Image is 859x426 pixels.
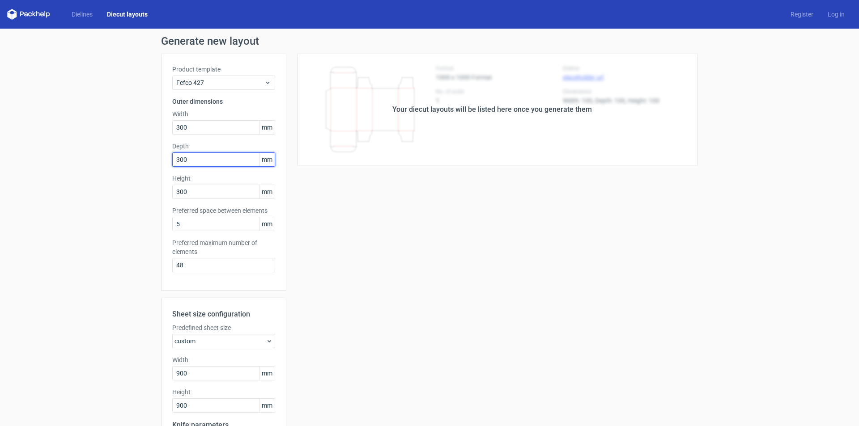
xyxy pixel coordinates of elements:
div: Your diecut layouts will be listed here once you generate them [392,104,592,115]
label: Product template [172,65,275,74]
a: Diecut layouts [100,10,155,19]
input: custom [172,366,275,380]
label: Predefined sheet size [172,323,275,332]
h3: Outer dimensions [172,97,275,106]
input: custom [172,398,275,413]
span: Fefco 427 [176,78,264,87]
span: mm [259,121,275,134]
h1: Generate new layout [161,36,698,46]
span: mm [259,367,275,380]
span: mm [259,399,275,412]
a: Dielines [64,10,100,19]
label: Height [172,388,275,396]
label: Width [172,110,275,118]
h2: Sheet size configuration [172,309,275,320]
div: custom [172,334,275,348]
label: Depth [172,142,275,151]
span: mm [259,185,275,198]
span: mm [259,153,275,166]
label: Height [172,174,275,183]
label: Width [172,355,275,364]
label: Preferred space between elements [172,206,275,215]
a: Log in [821,10,852,19]
label: Preferred maximum number of elements [172,238,275,256]
span: mm [259,217,275,231]
a: Register [783,10,821,19]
